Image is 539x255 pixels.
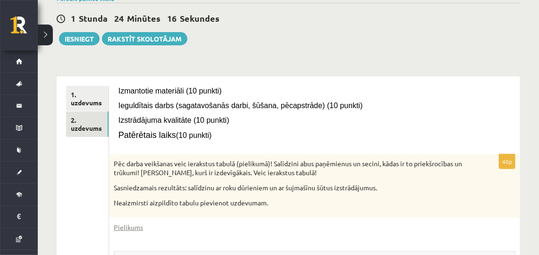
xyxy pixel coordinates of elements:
[167,13,177,24] span: 16
[118,116,229,124] span: Izstrādājuma kvalitāte (10 punkti)
[176,131,212,139] span: (10 punkti)
[79,13,108,24] span: Stunda
[10,17,38,40] a: Rīgas 1. Tālmācības vidusskola
[114,198,468,208] p: Neaizmirsti aizpildīto tabulu pievienot uzdevumam.
[127,13,160,24] span: Minūtes
[118,102,363,110] span: Ieguldītais darbs (sagatavošanās darbi, šūšana, pēcapstrāde) (10 punkti)
[114,13,124,24] span: 24
[114,159,468,178] p: Pēc darba veikšanas veic ierakstus tabulā (pielikumā)! Salīdzini abus paņēmienus un secini, kādas...
[66,86,109,111] a: 1. uzdevums
[118,87,222,95] span: Izmantotie materiāli (10 punkti)
[180,13,219,24] span: Sekundes
[114,183,468,193] p: Sasniedzamais rezultāts: salīdzinu ar roku dūrieniem un ar šujmašīnu šūtus izstrādājumus.
[499,154,515,169] p: 40p
[9,9,391,19] body: Editor, wiswyg-editor-user-answer-47433963448340
[66,111,109,137] a: 2. uzdevums
[59,32,100,45] button: Iesniegt
[71,13,76,24] span: 1
[114,222,143,232] a: Pielikums
[102,32,187,45] a: Rakstīt skolotājam
[118,130,176,140] span: Patērētais laiks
